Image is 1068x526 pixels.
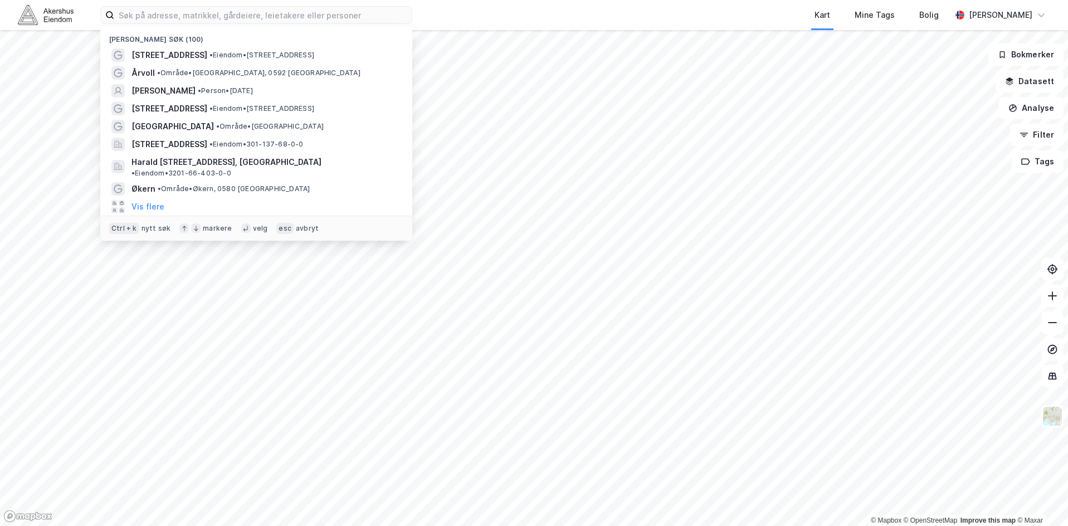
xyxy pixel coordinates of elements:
[209,51,213,59] span: •
[855,8,895,22] div: Mine Tags
[131,200,164,213] button: Vis flere
[209,104,314,113] span: Eiendom • [STREET_ADDRESS]
[158,184,161,193] span: •
[1010,124,1064,146] button: Filter
[203,224,232,233] div: markere
[969,8,1032,22] div: [PERSON_NAME]
[157,69,160,77] span: •
[871,517,901,524] a: Mapbox
[960,517,1016,524] a: Improve this map
[216,122,220,130] span: •
[131,155,321,169] span: Harald [STREET_ADDRESS], [GEOGRAPHIC_DATA]
[216,122,324,131] span: Område • [GEOGRAPHIC_DATA]
[904,517,958,524] a: OpenStreetMap
[131,169,231,178] span: Eiendom • 3201-66-403-0-0
[158,184,310,193] span: Område • Økern, 0580 [GEOGRAPHIC_DATA]
[131,120,214,133] span: [GEOGRAPHIC_DATA]
[996,70,1064,92] button: Datasett
[296,224,319,233] div: avbryt
[209,104,213,113] span: •
[3,510,52,523] a: Mapbox homepage
[142,224,171,233] div: nytt søk
[999,97,1064,119] button: Analyse
[1012,473,1068,526] div: Kontrollprogram for chat
[1042,406,1063,427] img: Z
[253,224,268,233] div: velg
[988,43,1064,66] button: Bokmerker
[209,51,314,60] span: Eiendom • [STREET_ADDRESS]
[131,138,207,151] span: [STREET_ADDRESS]
[815,8,830,22] div: Kart
[1012,150,1064,173] button: Tags
[209,140,213,148] span: •
[919,8,939,22] div: Bolig
[131,182,155,196] span: Økern
[1012,473,1068,526] iframe: Chat Widget
[131,48,207,62] span: [STREET_ADDRESS]
[18,5,74,25] img: akershus-eiendom-logo.9091f326c980b4bce74ccdd9f866810c.svg
[131,66,155,80] span: Årvoll
[198,86,253,95] span: Person • [DATE]
[131,169,135,177] span: •
[209,140,304,149] span: Eiendom • 301-137-68-0-0
[131,102,207,115] span: [STREET_ADDRESS]
[109,223,139,234] div: Ctrl + k
[276,223,294,234] div: esc
[198,86,201,95] span: •
[157,69,360,77] span: Område • [GEOGRAPHIC_DATA], 0592 [GEOGRAPHIC_DATA]
[131,84,196,98] span: [PERSON_NAME]
[114,7,412,23] input: Søk på adresse, matrikkel, gårdeiere, leietakere eller personer
[100,26,412,46] div: [PERSON_NAME] søk (100)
